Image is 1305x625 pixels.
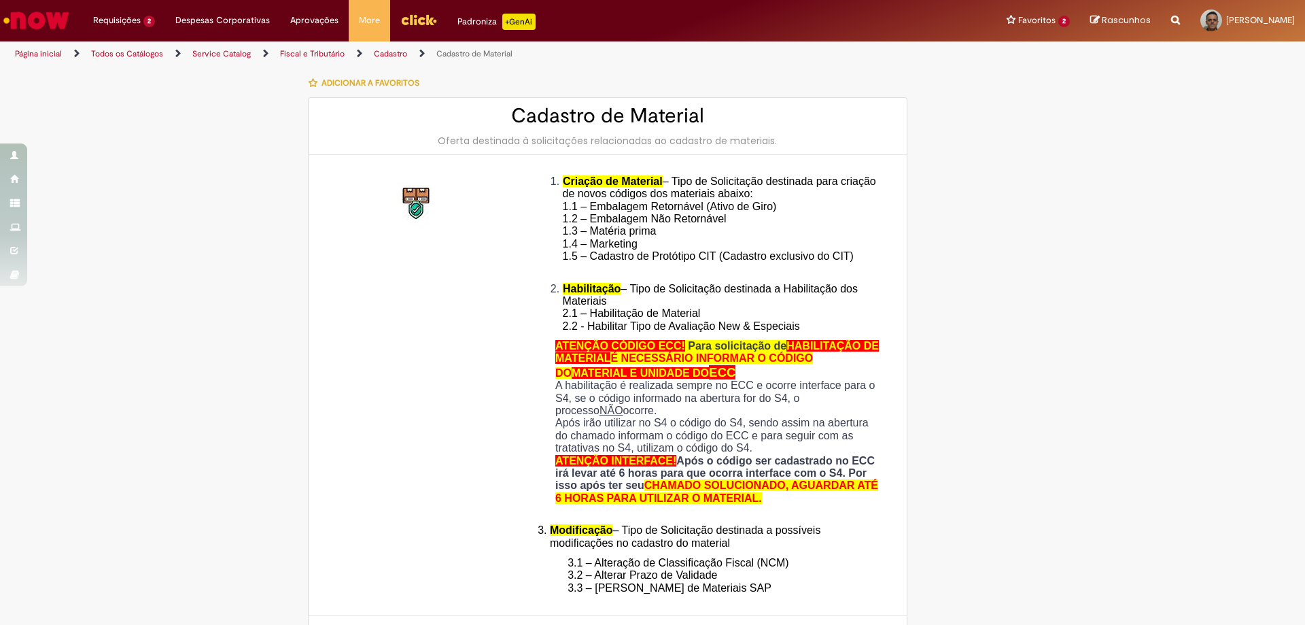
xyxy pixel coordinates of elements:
a: Cadastro de Material [436,48,512,59]
span: – Tipo de Solicitação destinada para criação de novos códigos dos materiais abaixo: 1.1 – Embalag... [563,175,876,275]
span: CHAMADO SOLUCIONADO, AGUARDAR ATÉ 6 HORAS PARA UTILIZAR O MATERIAL. [555,479,878,503]
span: Modificação [550,524,612,536]
span: Despesas Corporativas [175,14,270,27]
p: Após irão utilizar no S4 o código do S4, sendo assim na abertura do chamado informam o código do ... [555,417,883,454]
span: MATERIAL E UNIDADE DO [572,367,709,379]
p: A habilitação é realizada sempre no ECC e ocorre interface para o S4, se o código informado na ab... [555,379,883,417]
div: Oferta destinada à solicitações relacionadas ao cadastro de materiais. [322,134,893,148]
a: Rascunhos [1090,14,1151,27]
p: +GenAi [502,14,536,30]
span: Habilitação [563,283,621,294]
img: ServiceNow [1,7,71,34]
span: ATENÇÃO CÓDIGO ECC! [555,340,685,352]
span: Aprovações [290,14,338,27]
a: Service Catalog [192,48,251,59]
span: ATENÇÃO INTERFACE! [555,455,676,467]
button: Adicionar a Favoritos [308,69,427,97]
span: Favoritos [1018,14,1056,27]
img: Cadastro de Material [396,182,439,226]
span: ECC [709,365,735,379]
span: HABILITAÇÃO DE MATERIAL [555,340,879,364]
span: [PERSON_NAME] [1226,14,1295,26]
a: Todos os Catálogos [91,48,163,59]
span: Para solicitação de [688,340,786,352]
span: É NECESSÁRIO INFORMAR O CÓDIGO DO [555,352,813,378]
ul: Trilhas de página [10,41,860,67]
h2: Cadastro de Material [322,105,893,127]
span: 2 [143,16,155,27]
a: Cadastro [374,48,407,59]
strong: Após o código ser cadastrado no ECC irá levar até 6 horas para que ocorra interface com o S4. Por... [555,455,878,504]
span: Criação de Material [563,175,663,187]
span: More [359,14,380,27]
li: – Tipo de Solicitação destinada a possíveis modificações no cadastro do material [550,524,883,550]
div: Padroniza [457,14,536,30]
span: – Tipo de Solicitação destinada a Habilitação dos Materiais 2.1 – Habilitação de Material 2.2 - H... [563,283,858,332]
span: Adicionar a Favoritos [321,78,419,88]
a: Fiscal e Tributário [280,48,345,59]
span: 3.1 – Alteração de Classificação Fiscal (NCM) 3.2 – Alterar Prazo de Validade 3.3 – [PERSON_NAME]... [568,557,788,594]
span: Rascunhos [1102,14,1151,27]
a: Página inicial [15,48,62,59]
span: Requisições [93,14,141,27]
u: NÃO [599,405,623,416]
img: click_logo_yellow_360x200.png [400,10,437,30]
span: 2 [1058,16,1070,27]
